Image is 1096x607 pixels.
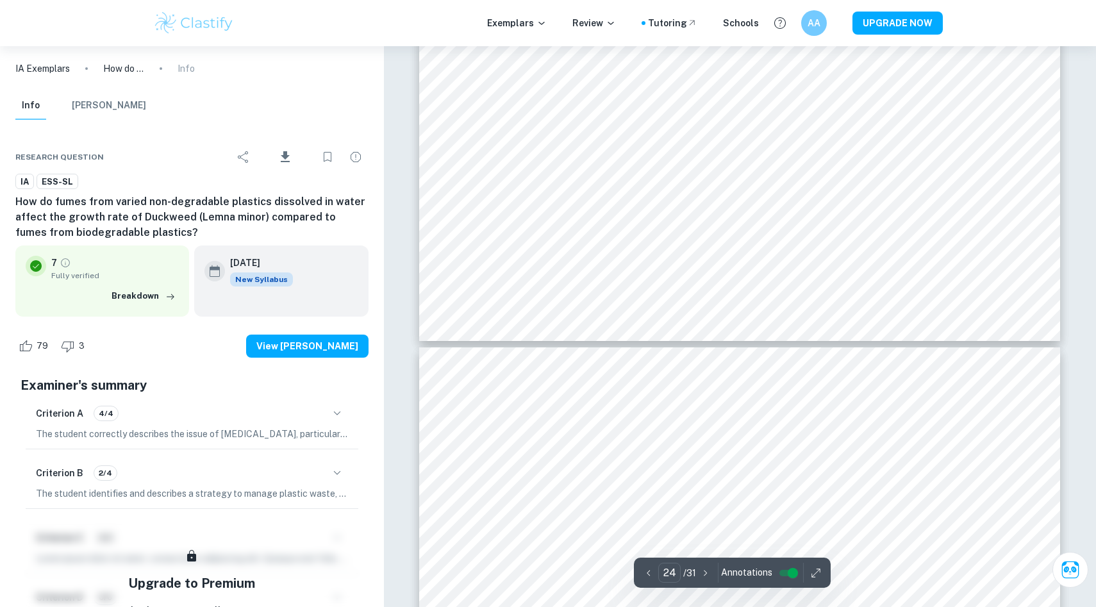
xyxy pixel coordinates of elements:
[103,62,144,76] p: How do fumes from varied non-degradable plastics dissolved in water affect the growth rate of Duc...
[37,176,78,188] span: ESS-SL
[723,16,759,30] a: Schools
[721,566,772,579] span: Annotations
[36,427,348,441] p: The student correctly describes the issue of [MEDICAL_DATA], particularly in [GEOGRAPHIC_DATA], h...
[15,336,55,356] div: Like
[37,174,78,190] a: ESS-SL
[153,10,235,36] img: Clastify logo
[15,194,369,240] h6: How do fumes from varied non-degradable plastics dissolved in water affect the growth rate of Duc...
[51,270,179,281] span: Fully verified
[572,16,616,30] p: Review
[15,62,70,76] a: IA Exemplars
[801,10,827,36] button: AA
[648,16,697,30] a: Tutoring
[36,486,348,501] p: The student identifies and describes a strategy to manage plastic waste, focusing on research int...
[807,16,822,30] h6: AA
[21,376,363,395] h5: Examiner's summary
[51,256,57,270] p: 7
[1052,552,1088,588] button: Ask Clai
[852,12,943,35] button: UPGRADE NOW
[36,406,83,420] h6: Criterion A
[36,466,83,480] h6: Criterion B
[231,144,256,170] div: Share
[60,257,71,269] a: Grade fully verified
[230,272,293,287] span: New Syllabus
[108,287,179,306] button: Breakdown
[16,176,33,188] span: IA
[58,336,92,356] div: Dislike
[72,340,92,353] span: 3
[683,566,696,580] p: / 31
[230,256,283,270] h6: [DATE]
[259,140,312,174] div: Download
[94,408,118,419] span: 4/4
[94,467,117,479] span: 2/4
[246,335,369,358] button: View [PERSON_NAME]
[15,92,46,120] button: Info
[29,340,55,353] span: 79
[487,16,547,30] p: Exemplars
[230,272,293,287] div: Starting from the May 2026 session, the ESS IA requirements have changed. We created this exempla...
[343,144,369,170] div: Report issue
[178,62,195,76] p: Info
[769,12,791,34] button: Help and Feedback
[315,144,340,170] div: Bookmark
[128,574,255,593] h5: Upgrade to Premium
[15,151,104,163] span: Research question
[72,92,146,120] button: [PERSON_NAME]
[15,174,34,190] a: IA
